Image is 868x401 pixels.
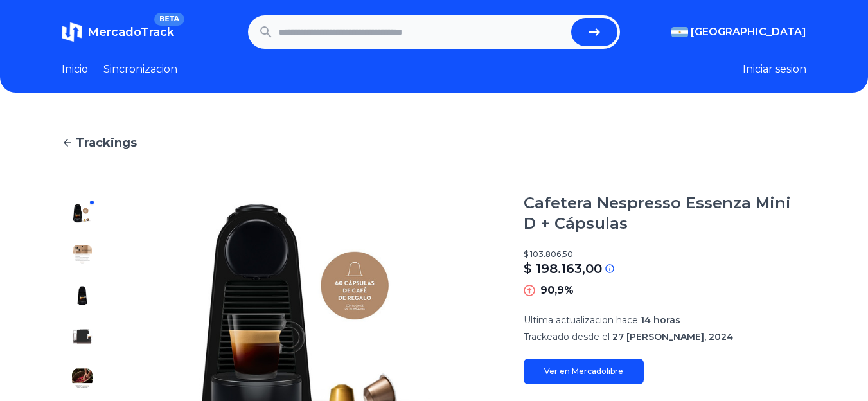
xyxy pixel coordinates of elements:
[743,62,806,77] button: Iniciar sesion
[103,62,177,77] a: Sincronizacion
[671,24,806,40] button: [GEOGRAPHIC_DATA]
[691,24,806,40] span: [GEOGRAPHIC_DATA]
[87,25,174,39] span: MercadoTrack
[72,326,93,347] img: Cafetera Nespresso Essenza Mini D + Cápsulas
[524,359,644,384] a: Ver en Mercadolibre
[524,331,610,343] span: Trackeado desde el
[524,314,638,326] span: Ultima actualizacion hace
[72,285,93,306] img: Cafetera Nespresso Essenza Mini D + Cápsulas
[62,22,174,42] a: MercadoTrackBETA
[76,134,137,152] span: Trackings
[72,244,93,265] img: Cafetera Nespresso Essenza Mini D + Cápsulas
[540,283,574,298] p: 90,9%
[72,368,93,388] img: Cafetera Nespresso Essenza Mini D + Cápsulas
[62,22,82,42] img: MercadoTrack
[62,134,806,152] a: Trackings
[524,249,806,260] p: $ 103.806,50
[524,260,602,278] p: $ 198.163,00
[671,27,688,37] img: Argentina
[612,331,733,343] span: 27 [PERSON_NAME], 2024
[154,13,184,26] span: BETA
[524,193,806,234] h1: Cafetera Nespresso Essenza Mini D + Cápsulas
[641,314,680,326] span: 14 horas
[62,62,88,77] a: Inicio
[72,203,93,224] img: Cafetera Nespresso Essenza Mini D + Cápsulas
